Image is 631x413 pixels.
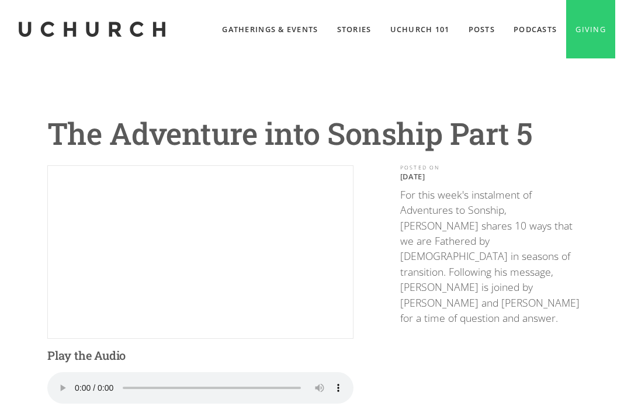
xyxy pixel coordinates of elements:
[400,187,584,326] p: For this week's instalment of Adventures to Sonship, [PERSON_NAME] shares 10 ways that we are Fat...
[400,165,584,171] div: POSTED ON
[400,172,584,181] p: [DATE]
[47,348,353,363] h4: Play the Audio
[47,372,353,404] audio: Your browser does not support the audio element.
[47,117,584,150] h1: The Adventure into Sonship Part 5
[48,166,353,338] iframe: YouTube embed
